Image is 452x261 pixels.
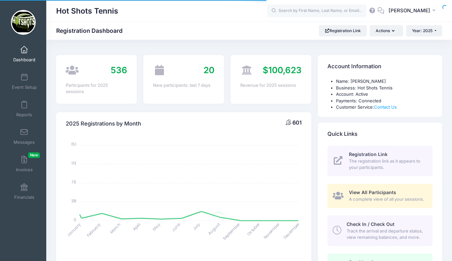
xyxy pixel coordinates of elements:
tspan: July [192,222,202,232]
span: New [28,152,40,158]
span: 601 [292,119,302,126]
tspan: March [109,222,122,235]
div: Participants for 2025 sessions [66,82,127,95]
a: Registration Link [319,25,367,36]
h4: 2025 Registrations by Month [66,114,141,133]
tspan: December [282,221,301,240]
h1: Hot Shots Tennis [56,3,118,19]
input: Search by First Name, Last Name, or Email... [267,4,366,18]
button: [PERSON_NAME] [384,3,442,19]
span: Dashboard [13,57,35,63]
span: Event Setup [12,84,37,90]
img: Hot Shots Tennis [11,10,36,35]
tspan: 151 [71,141,76,147]
h4: Quick Links [327,125,358,143]
li: Name: [PERSON_NAME] [336,78,433,85]
span: 20 [204,65,214,75]
li: Payments: Connected [336,98,433,104]
tspan: April [132,222,141,232]
a: InvoicesNew [9,152,40,176]
tspan: 113 [71,160,76,166]
a: Contact Us [374,104,397,110]
button: Year: 2025 [406,25,442,36]
li: Business: Hot Shots Tennis [336,85,433,91]
span: Registration Link [349,151,388,157]
a: Messages [9,125,40,148]
tspan: 0 [74,217,76,222]
tspan: October [246,221,261,237]
a: Reports [9,97,40,121]
span: View All Participants [349,189,396,195]
h4: Account Information [327,57,381,76]
a: Check In / Check Out Track the arrival and departure status, view remaining balances, and more. [327,215,433,246]
span: Track the arrival and departure status, view remaining balances, and more. [347,228,425,241]
tspan: September [222,221,241,241]
span: $100,623 [263,65,302,75]
span: Year: 2025 [412,28,433,33]
span: 536 [111,65,127,75]
li: Account: Active [336,91,433,98]
a: Financials [9,180,40,203]
span: Invoices [16,167,33,173]
tspan: August [207,222,221,236]
span: Reports [16,112,32,118]
tspan: 76 [71,179,76,185]
tspan: May [152,222,162,232]
tspan: November [262,221,281,240]
a: Registration Link The registration link as it appears to your participants. [327,146,433,176]
tspan: January [66,222,82,238]
span: Financials [14,194,34,200]
div: Revenue for 2025 sessions [240,82,302,89]
span: The registration link as it appears to your participants. [349,158,425,171]
a: Event Setup [9,70,40,93]
span: A complete view of all your sessions. [349,196,425,203]
span: Check In / Check Out [347,221,395,227]
button: Actions [370,25,403,36]
span: Messages [14,139,35,145]
span: [PERSON_NAME] [389,7,430,14]
div: New participants: last 7 days [153,82,214,89]
a: Dashboard [9,42,40,66]
tspan: June [170,222,181,233]
li: Customer Service: [336,104,433,111]
tspan: 38 [71,198,76,203]
tspan: February [86,222,102,238]
h1: Registration Dashboard [56,27,128,34]
a: View All Participants A complete view of all your sessions. [327,184,433,208]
